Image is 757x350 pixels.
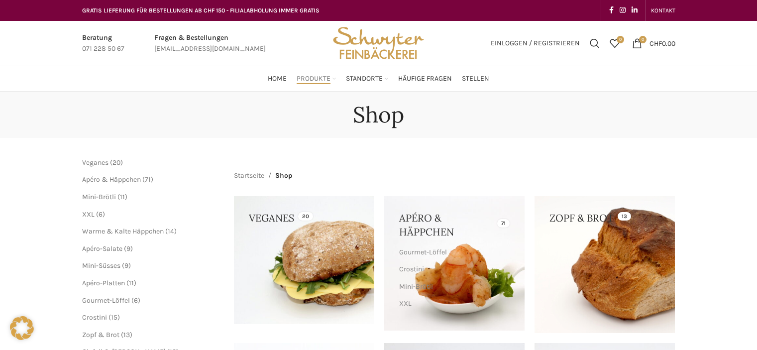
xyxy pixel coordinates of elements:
span: 0 [617,36,624,43]
span: 14 [168,227,174,235]
span: 20 [112,158,120,167]
bdi: 0.00 [649,39,675,47]
a: Warme & Kalte Häppchen [399,312,507,329]
span: 71 [145,175,151,184]
a: 0 CHF0.00 [627,33,680,53]
a: Apéro-Platten [82,279,125,287]
a: Häufige Fragen [398,69,452,89]
a: Infobox link [82,32,124,55]
span: Stellen [462,74,489,84]
a: Apéro-Salate [82,244,122,253]
a: Home [268,69,287,89]
a: 0 [605,33,625,53]
span: Häufige Fragen [398,74,452,84]
span: Home [268,74,287,84]
a: Gourmet-Löffel [399,244,507,261]
a: Mini-Brötli [399,278,507,295]
span: Produkte [297,74,330,84]
a: Linkedin social link [629,3,641,17]
a: Mini-Brötli [82,193,116,201]
span: Standorte [346,74,383,84]
span: 15 [111,313,117,322]
span: 6 [99,210,103,219]
a: Einloggen / Registrieren [486,33,585,53]
a: Site logo [329,38,427,47]
a: Warme & Kalte Häppchen [82,227,164,235]
span: 9 [126,244,130,253]
span: Shop [275,170,292,181]
a: Instagram social link [617,3,629,17]
span: CHF [649,39,662,47]
span: Einloggen / Registrieren [491,40,580,47]
span: GRATIS LIEFERUNG FÜR BESTELLUNGEN AB CHF 150 - FILIALABHOLUNG IMMER GRATIS [82,7,320,14]
a: Apéro & Häppchen [82,175,141,184]
span: 0 [639,36,647,43]
div: Secondary navigation [646,0,680,20]
a: Standorte [346,69,388,89]
span: 11 [120,193,125,201]
a: Suchen [585,33,605,53]
a: Produkte [297,69,336,89]
a: Zopf & Brot [82,331,119,339]
img: Bäckerei Schwyter [329,21,427,66]
a: Crostini [82,313,107,322]
a: KONTAKT [651,0,675,20]
a: XXL [82,210,95,219]
a: Crostini [399,261,507,278]
span: 9 [124,261,128,270]
h1: Shop [353,102,404,128]
span: 6 [134,296,138,305]
span: 11 [129,279,134,287]
a: Facebook social link [606,3,617,17]
div: Main navigation [77,69,680,89]
a: Veganes [82,158,108,167]
a: XXL [399,295,507,312]
span: 13 [123,331,130,339]
div: Meine Wunschliste [605,33,625,53]
span: KONTAKT [651,7,675,14]
nav: Breadcrumb [234,170,292,181]
a: Mini-Süsses [82,261,120,270]
a: Infobox link [154,32,266,55]
a: Startseite [234,170,264,181]
a: Gourmet-Löffel [82,296,130,305]
a: Stellen [462,69,489,89]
